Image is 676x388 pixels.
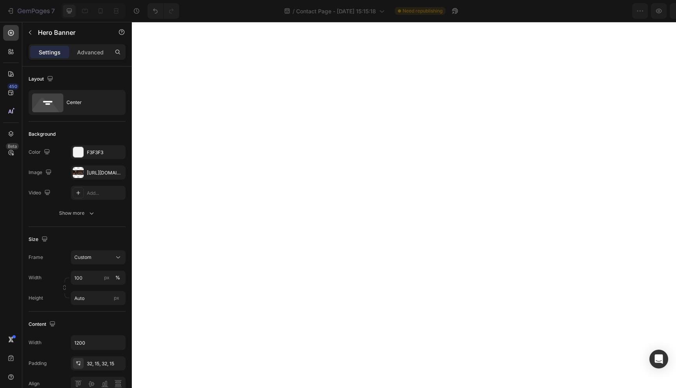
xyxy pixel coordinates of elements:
[29,206,126,220] button: Show more
[595,3,621,19] button: Save
[649,350,668,368] div: Open Intercom Messenger
[38,28,104,37] p: Hero Banner
[624,3,657,19] button: Publish
[87,190,124,197] div: Add...
[29,380,40,387] div: Align
[7,83,19,90] div: 450
[29,167,53,178] div: Image
[6,143,19,149] div: Beta
[29,131,56,138] div: Background
[147,3,179,19] div: Undo/Redo
[114,295,119,301] span: px
[29,147,52,158] div: Color
[67,93,114,111] div: Center
[87,149,124,156] div: F3F3F3
[71,291,126,305] input: px
[102,273,111,282] button: %
[29,339,41,346] div: Width
[113,273,122,282] button: px
[602,8,615,14] span: Save
[29,234,49,245] div: Size
[74,254,92,261] span: Custom
[115,274,120,281] div: %
[39,48,61,56] p: Settings
[29,319,57,330] div: Content
[104,274,110,281] div: px
[29,254,43,261] label: Frame
[296,7,376,15] span: Contact Page - [DATE] 15:15:18
[631,7,650,15] div: Publish
[71,250,126,264] button: Custom
[132,22,676,388] iframe: Design area
[77,48,104,56] p: Advanced
[3,3,58,19] button: 7
[87,360,124,367] div: 32, 15, 32, 15
[29,295,43,302] label: Height
[59,209,95,217] div: Show more
[293,7,295,15] span: /
[51,6,55,16] p: 7
[87,169,124,176] div: [URL][DOMAIN_NAME]
[29,74,55,84] div: Layout
[29,360,47,367] div: Padding
[403,7,442,14] span: Need republishing
[71,336,125,350] input: Auto
[29,274,41,281] label: Width
[29,188,52,198] div: Video
[71,271,126,285] input: px%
